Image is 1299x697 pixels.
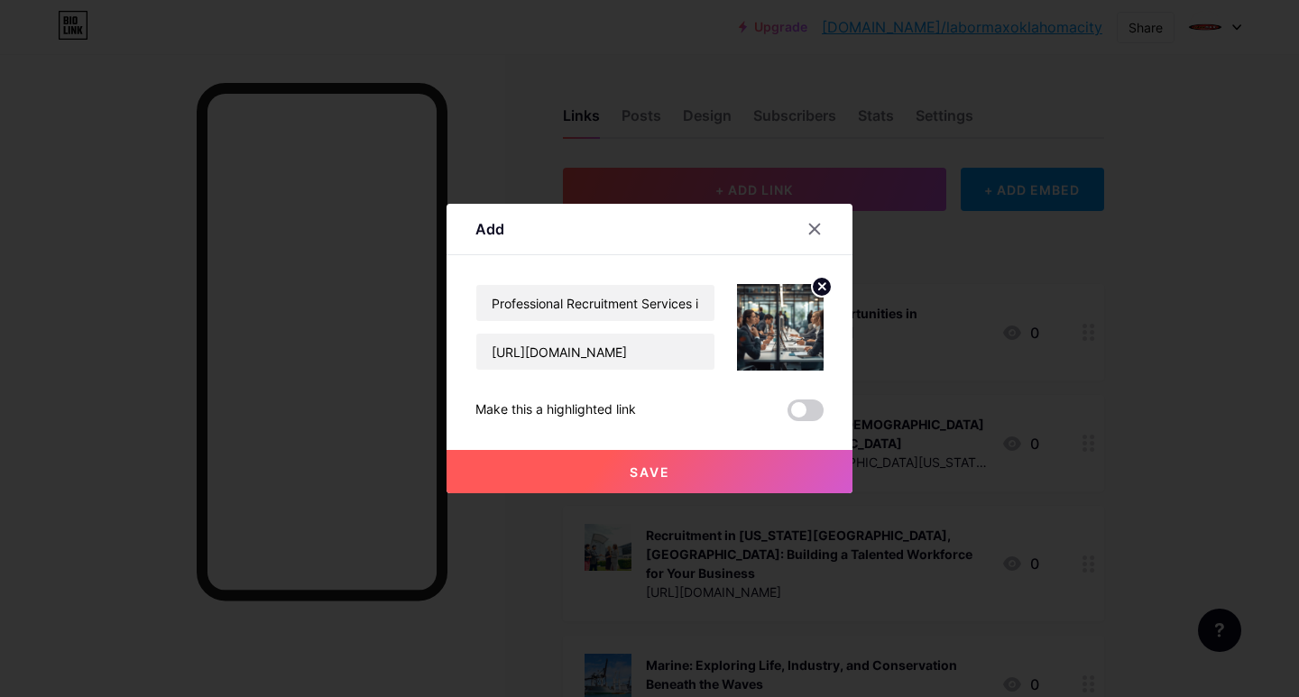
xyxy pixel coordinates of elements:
[447,450,852,493] button: Save
[476,285,714,321] input: Title
[630,464,670,480] span: Save
[475,399,636,421] div: Make this a highlighted link
[737,284,824,371] img: link_thumbnail
[476,334,714,370] input: URL
[475,218,504,240] div: Add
